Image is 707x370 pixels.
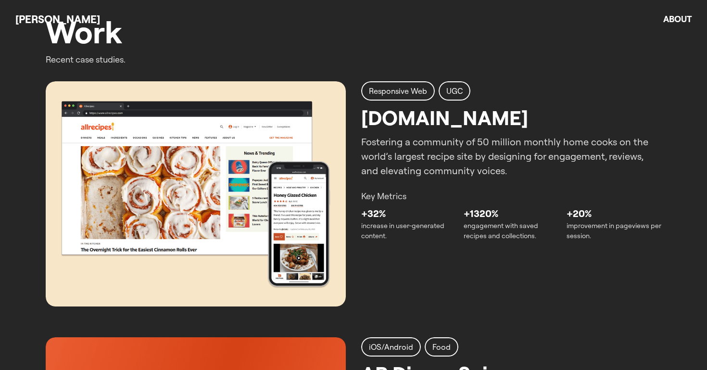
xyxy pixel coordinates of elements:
p: Key Metrics [361,190,661,203]
p: +1320% [464,206,558,221]
a: [PERSON_NAME] [15,13,100,26]
h2: Work [46,14,122,51]
a: About [663,13,692,25]
p: Fostering a community of 50 million monthly home cooks on the world’s largest recipe site by desi... [361,135,661,178]
p: improvement in pageviews per session. [567,221,661,241]
p: engagement with saved recipes and collections. [464,221,558,241]
h2: [DOMAIN_NAME] [361,102,528,133]
h2: iOS/Android [369,341,413,353]
p: +20% [567,206,661,221]
p: increase in user-generated content. [361,221,456,241]
h2: Responsive Web [369,85,427,97]
h2: Food [432,341,451,353]
p: Recent case studies. [46,53,353,66]
p: +32% [361,206,456,221]
h2: UGC [446,85,463,97]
